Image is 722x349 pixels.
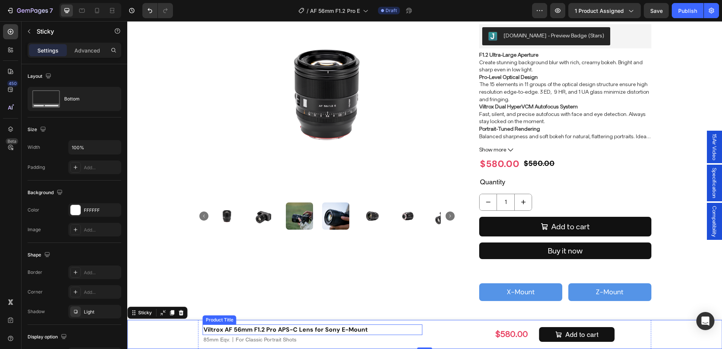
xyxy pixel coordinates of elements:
[421,224,455,235] div: Buy it now
[74,46,100,54] p: Advanced
[72,190,81,199] button: Carousel Back Arrow
[28,289,43,295] div: Corner
[568,3,641,18] button: 1 product assigned
[84,309,119,315] div: Light
[28,125,48,135] div: Size
[28,188,64,198] div: Background
[352,136,393,149] div: $580.00
[300,307,401,320] div: $580.00
[28,226,41,233] div: Image
[28,250,52,260] div: Shape
[583,113,591,139] span: 15Air Video
[672,3,703,18] button: Publish
[28,71,53,82] div: Layout
[678,7,697,15] div: Publish
[396,137,428,148] div: $580.00
[575,7,624,15] span: 1 product assigned
[7,80,18,86] div: 450
[355,6,483,24] button: Judge.me - Preview Badge (Stars)
[76,303,295,314] h1: Viltrox AF 56mm F1.2 Pro APS-C Lens for Sony E-Mount
[28,164,45,171] div: Padding
[696,312,714,330] div: Open Intercom Messenger
[84,207,119,214] div: FFFFFF
[438,309,471,318] div: Add to cart
[28,207,39,213] div: Color
[84,227,119,233] div: Add...
[583,185,591,216] span: Compatibility
[310,7,360,15] span: AF 56mm F1.2 Pro E
[318,190,327,199] button: Carousel Next Arrow
[369,173,387,189] input: quantity
[37,27,101,36] p: Sticky
[28,332,68,342] div: Display option
[28,144,40,151] div: Width
[387,173,404,189] button: increment
[650,8,663,14] span: Save
[352,173,369,189] button: decrement
[376,11,477,19] div: [DOMAIN_NAME] - Preview Badge (Stars)
[3,3,56,18] button: 7
[76,315,295,323] p: 85mm Eqv.丨For Classic Portrait Shots
[352,196,524,215] button: Add to cart
[28,269,42,276] div: Border
[644,3,669,18] button: Save
[352,125,379,133] span: Show more
[77,295,108,302] div: Product Title
[583,147,591,177] span: Specification
[352,31,411,37] strong: F1.2 Ultra-Large Aperture
[424,200,463,211] div: Add to cart
[441,262,524,280] a: Z-Mount
[127,21,722,349] iframe: Design area
[361,11,370,20] img: Judgeme.png
[69,141,121,154] input: Auto
[37,46,59,54] p: Settings
[352,31,523,148] p: Create stunning background blur with rich, creamy bokeh. Bright and sharp even in low light. The ...
[352,221,524,238] button: Buy it now
[28,308,45,315] div: Shadow
[142,3,173,18] div: Undo/Redo
[352,105,413,111] strong: Portrait-Tuned Rendering
[412,306,488,321] button: Add to cart
[380,267,407,275] p: X-Mount
[469,267,496,275] p: Z-Mount
[6,138,18,144] div: Beta
[386,7,397,14] span: Draft
[84,269,119,276] div: Add...
[307,7,309,15] span: /
[49,6,53,15] p: 7
[84,164,119,171] div: Add...
[64,90,110,108] div: Bottom
[76,314,295,323] div: Rich Text Editor. Editing area: main
[352,53,410,59] strong: Pro-Level Optical Design
[352,125,524,133] button: Show more
[352,262,435,280] a: X-Mount
[84,289,119,296] div: Add...
[352,155,524,166] div: Quantity
[9,288,26,295] div: Sticky
[352,82,450,88] strong: Viltrox Dual HyperVCM Autofocus System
